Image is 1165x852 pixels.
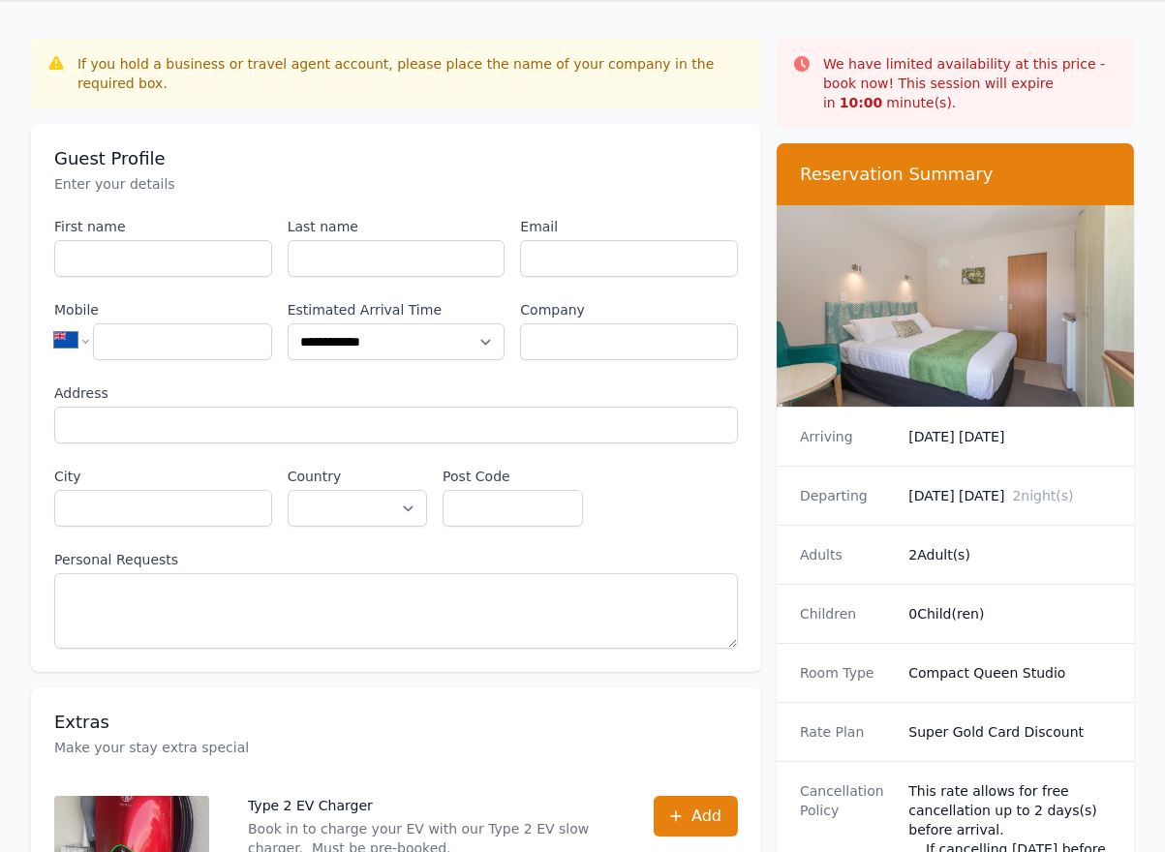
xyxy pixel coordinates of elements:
[800,163,1111,186] h3: Reservation Summary
[908,722,1111,742] dd: Super Gold Card Discount
[654,796,738,837] button: Add
[1012,488,1073,503] span: 2 night(s)
[54,738,738,757] p: Make your stay extra special
[288,217,506,236] label: Last name
[288,300,506,319] label: Estimated Arrival Time
[54,217,272,236] label: First name
[54,300,272,319] label: Mobile
[800,545,893,564] dt: Adults
[54,550,738,569] label: Personal Requests
[908,427,1111,446] dd: [DATE] [DATE]
[520,300,738,319] label: Company
[840,95,883,110] strong: 10 : 00
[908,486,1111,505] dd: [DATE] [DATE]
[54,467,272,486] label: City
[800,427,893,446] dt: Arriving
[908,545,1111,564] dd: 2 Adult(s)
[800,486,893,505] dt: Departing
[800,604,893,624] dt: Children
[443,467,582,486] label: Post Code
[691,805,721,828] span: Add
[777,205,1134,407] img: Compact Queen Studio
[54,711,738,734] h3: Extras
[520,217,738,236] label: Email
[248,796,615,815] p: Type 2 EV Charger
[54,383,738,403] label: Address
[800,722,893,742] dt: Rate Plan
[908,604,1111,624] dd: 0 Child(ren)
[77,54,746,93] div: If you hold a business or travel agent account, please place the name of your company in the requ...
[288,467,427,486] label: Country
[54,174,738,194] p: Enter your details
[908,663,1111,683] dd: Compact Queen Studio
[54,147,738,170] h3: Guest Profile
[800,663,893,683] dt: Room Type
[823,54,1119,112] p: We have limited availability at this price - book now! This session will expire in minute(s).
